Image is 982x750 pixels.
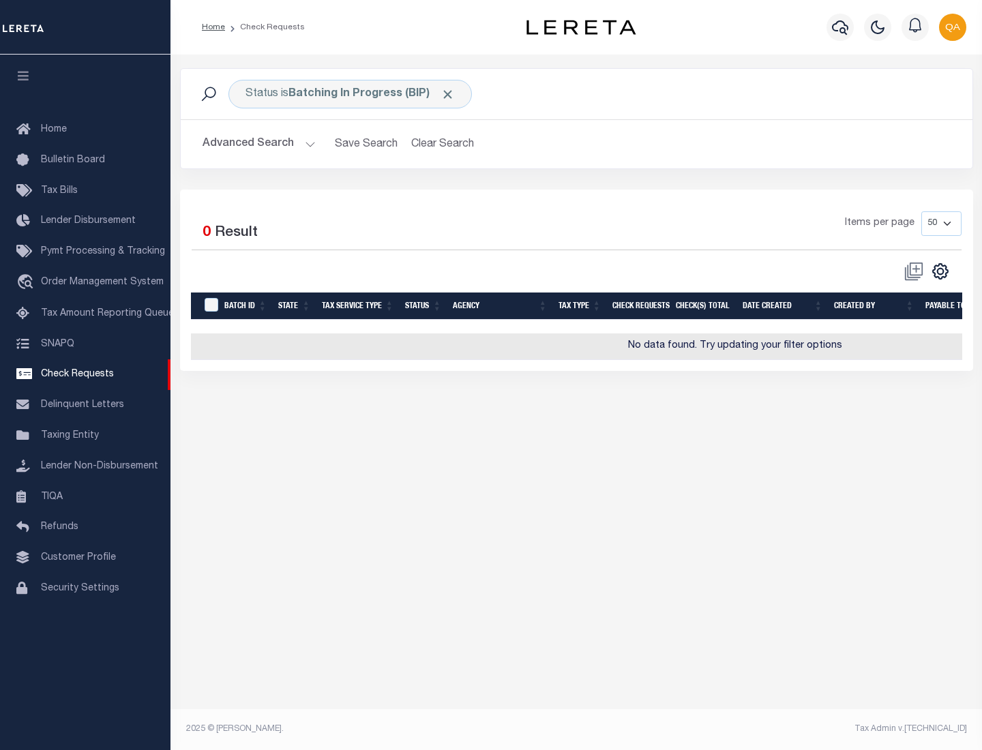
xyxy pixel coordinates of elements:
span: Click to Remove [441,87,455,102]
th: Check Requests [607,292,670,320]
span: Items per page [845,216,914,231]
span: Refunds [41,522,78,532]
th: Tax Type: activate to sort column ascending [553,292,607,320]
span: Home [41,125,67,134]
i: travel_explore [16,274,38,292]
th: Date Created: activate to sort column ascending [737,292,829,320]
div: 2025 © [PERSON_NAME]. [176,723,577,735]
div: Status is [228,80,472,108]
span: Pymt Processing & Tracking [41,247,165,256]
span: Security Settings [41,584,119,593]
th: Batch Id: activate to sort column ascending [219,292,273,320]
button: Save Search [327,131,406,157]
button: Advanced Search [203,131,316,157]
span: SNAPQ [41,339,74,348]
th: Created By: activate to sort column ascending [829,292,920,320]
span: TIQA [41,492,63,501]
span: 0 [203,226,211,240]
span: Lender Disbursement [41,216,136,226]
th: Status: activate to sort column ascending [400,292,447,320]
span: Tax Bills [41,186,78,196]
th: Tax Service Type: activate to sort column ascending [316,292,400,320]
b: Batching In Progress (BIP) [288,89,455,100]
img: logo-dark.svg [526,20,636,35]
th: Check(s) Total [670,292,737,320]
span: Lender Non-Disbursement [41,462,158,471]
div: Tax Admin v.[TECHNICAL_ID] [586,723,967,735]
button: Clear Search [406,131,480,157]
img: svg+xml;base64,PHN2ZyB4bWxucz0iaHR0cDovL3d3dy53My5vcmcvMjAwMC9zdmciIHBvaW50ZXItZXZlbnRzPSJub25lIi... [939,14,966,41]
label: Result [215,222,258,244]
span: Customer Profile [41,553,116,562]
span: Order Management System [41,277,164,287]
th: Agency: activate to sort column ascending [447,292,553,320]
span: Check Requests [41,370,114,379]
span: Bulletin Board [41,155,105,165]
span: Delinquent Letters [41,400,124,410]
a: Home [202,23,225,31]
th: State: activate to sort column ascending [273,292,316,320]
li: Check Requests [225,21,305,33]
span: Tax Amount Reporting Queue [41,309,174,318]
span: Taxing Entity [41,431,99,440]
